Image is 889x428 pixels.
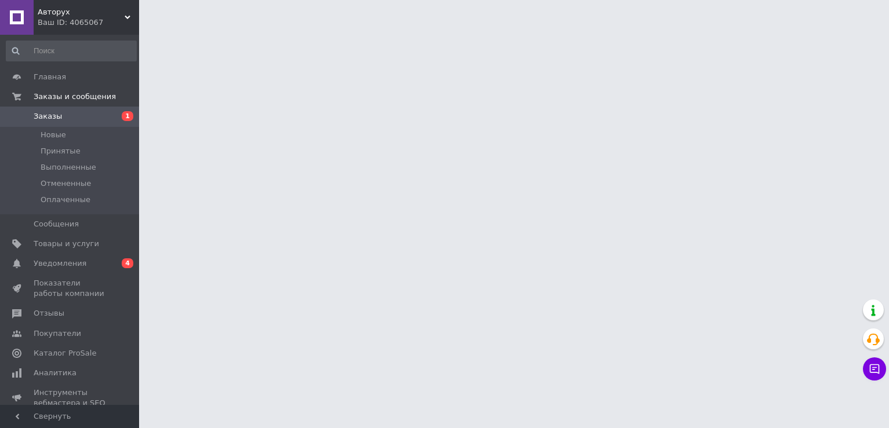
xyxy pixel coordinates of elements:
[122,258,133,268] span: 4
[863,357,886,381] button: Чат с покупателем
[41,130,66,140] span: Новые
[41,178,91,189] span: Отмененные
[41,195,90,205] span: Оплаченные
[34,92,116,102] span: Заказы и сообщения
[34,278,107,299] span: Показатели работы компании
[122,111,133,121] span: 1
[34,239,99,249] span: Товары и услуги
[34,219,79,229] span: Сообщения
[38,17,139,28] div: Ваш ID: 4065067
[34,368,76,378] span: Аналитика
[34,111,62,122] span: Заказы
[34,348,96,359] span: Каталог ProSale
[34,308,64,319] span: Отзывы
[34,328,81,339] span: Покупатели
[34,258,86,269] span: Уведомления
[34,72,66,82] span: Главная
[34,387,107,408] span: Инструменты вебмастера и SEO
[38,7,125,17] span: Авторух
[41,146,81,156] span: Принятые
[6,41,137,61] input: Поиск
[41,162,96,173] span: Выполненные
